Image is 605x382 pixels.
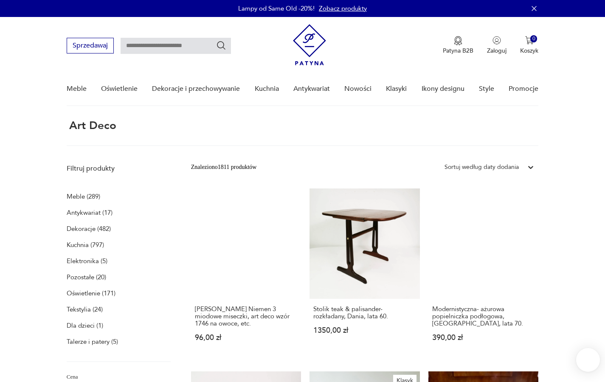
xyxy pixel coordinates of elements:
img: Patyna - sklep z meblami i dekoracjami vintage [293,24,326,65]
div: Znaleziono 1811 produktów [191,163,257,172]
div: 0 [530,35,537,42]
p: Filtruj produkty [67,164,171,173]
a: Dla dzieci (1) [67,320,103,331]
a: Ikona medaluPatyna B2B [443,36,473,55]
button: Szukaj [216,40,226,51]
a: Oświetlenie [101,73,138,105]
a: Meble (289) [67,191,100,202]
img: Ikona medalu [454,36,462,45]
iframe: Smartsupp widget button [576,348,600,372]
a: Zobacz produkty [319,4,367,13]
img: Ikona koszyka [525,36,534,45]
h3: Stolik teak & palisander- rozkładany, Dania, lata 60. [313,306,416,320]
div: Sortuj według daty dodania [445,163,519,172]
a: Klasyki [386,73,407,105]
img: Ikonka użytkownika [492,36,501,45]
h3: [PERSON_NAME] Niemen 3 miodowe miseczki, art deco wzór 1746 na owoce, etc. [195,306,298,327]
a: Tekstylia (24) [67,303,103,315]
button: Zaloguj [487,36,507,55]
a: Antykwariat (17) [67,207,113,219]
button: 0Koszyk [520,36,538,55]
a: Oświetlenie (171) [67,287,115,299]
a: Modernistyczna- ażurowa popielniczka podłogowa, Niemcy, lata 70.Modernistyczna- ażurowa popielnic... [428,188,539,358]
h1: art deco [67,120,116,132]
a: Ikony designu [422,73,464,105]
a: J. Stolle Niemen 3 miodowe miseczki, art deco wzór 1746 na owoce, etc.[PERSON_NAME] Niemen 3 miod... [191,188,301,358]
a: Sprzedawaj [67,43,114,49]
a: Style [479,73,494,105]
a: Promocje [509,73,538,105]
a: Talerze i patery (5) [67,336,118,348]
a: Meble [67,73,87,105]
p: Zaloguj [487,47,507,55]
p: 1350,00 zł [313,327,416,334]
h3: Modernistyczna- ażurowa popielniczka podłogowa, [GEOGRAPHIC_DATA], lata 70. [432,306,535,327]
p: Koszyk [520,47,538,55]
a: Stolik teak & palisander- rozkładany, Dania, lata 60.Stolik teak & palisander- rozkładany, Dania,... [310,188,420,358]
a: Antykwariat [293,73,330,105]
button: Patyna B2B [443,36,473,55]
a: Kuchnia (797) [67,239,104,251]
a: Kuchnia [255,73,279,105]
p: Patyna B2B [443,47,473,55]
p: Cena [67,372,171,382]
a: Elektronika (5) [67,255,107,267]
p: 96,00 zł [195,334,298,341]
a: Nowości [344,73,371,105]
p: Lampy od Same Old -20%! [238,4,315,13]
a: Pozostałe (20) [67,271,106,283]
button: Sprzedawaj [67,38,114,53]
a: Dekoracje i przechowywanie [152,73,240,105]
p: 390,00 zł [432,334,535,341]
a: Dekoracje (482) [67,223,111,235]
